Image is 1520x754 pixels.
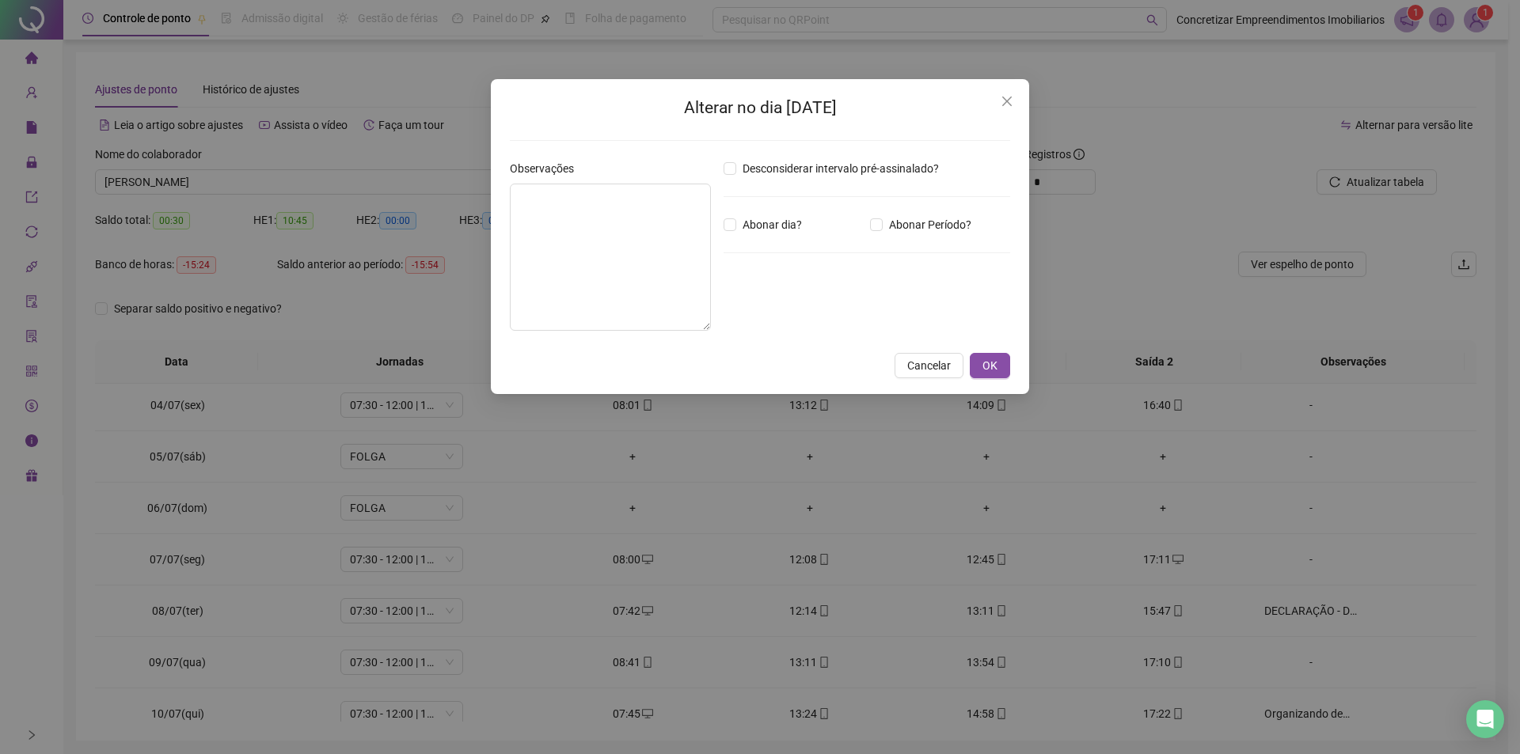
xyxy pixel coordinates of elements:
[1466,700,1504,738] div: Open Intercom Messenger
[982,357,997,374] span: OK
[970,353,1010,378] button: OK
[736,216,808,233] span: Abonar dia?
[510,160,584,177] label: Observações
[1001,95,1013,108] span: close
[895,353,963,378] button: Cancelar
[736,160,945,177] span: Desconsiderar intervalo pré-assinalado?
[994,89,1020,114] button: Close
[907,357,951,374] span: Cancelar
[883,216,978,233] span: Abonar Período?
[510,95,1010,121] h2: Alterar no dia [DATE]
